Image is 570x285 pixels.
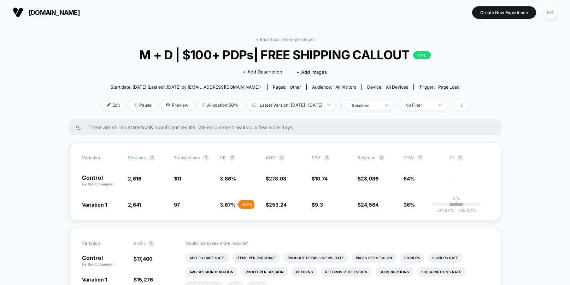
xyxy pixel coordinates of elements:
[358,155,375,160] span: Revenue
[439,104,441,106] img: end
[134,241,145,246] span: Profit
[174,202,180,208] span: 97
[362,84,413,90] span: Device:
[328,104,330,106] img: end
[88,124,487,130] span: There are still no statistically significant results. We recommend waiting a few more days
[120,47,450,62] span: M + D | $100+ PDPs| FREE SHIPPING CALLOUT
[11,7,82,18] button: [DOMAIN_NAME]
[339,100,346,111] span: |
[102,100,125,110] span: Edit
[160,100,194,110] span: Preview
[449,155,488,161] span: CI
[185,267,238,277] li: Avg Session Duration
[13,7,23,18] img: Visually logo
[137,277,153,283] span: 15,276
[185,253,229,263] li: Add To Cart Rate
[241,267,288,277] li: Profit Per Session
[220,176,236,182] span: 3.86 %
[404,202,415,208] span: 36%
[321,267,372,277] li: Returns Per Session
[361,202,378,208] span: 24,564
[111,84,261,90] span: Start date: [DATE] (Last edit [DATE] by [EMAIL_ADDRESS][DOMAIN_NAME])
[419,84,459,90] div: Trigger:
[128,176,141,182] span: 2,616
[324,155,330,161] button: ?
[82,175,121,187] p: Control
[149,155,155,161] button: ?
[428,253,463,263] li: Signups Rate
[385,105,388,106] img: end
[456,201,457,206] p: |
[128,155,146,160] span: Sessions
[269,202,287,208] span: 253.24
[107,103,111,107] img: edit
[386,84,408,90] span: all devices
[312,202,323,208] span: $
[279,155,284,161] button: ?
[315,202,323,208] span: 9.3
[82,202,107,208] span: Variation 1
[541,5,559,20] button: KK
[405,102,434,108] div: No Filter
[358,176,378,182] span: $
[243,69,282,76] span: + Add Description
[269,176,286,182] span: 278.08
[413,51,431,59] p: LIVE
[128,202,141,208] span: 2,641
[82,182,114,186] span: (without changes)
[247,100,335,110] span: Latest Version: [DATE] - [DATE]
[29,9,80,16] span: [DOMAIN_NAME]
[220,202,236,208] span: 3.67 %
[404,155,442,161] span: OTW
[312,155,321,160] span: PSV
[197,100,243,110] span: Allocation: 50%
[239,200,254,209] div: - 4.9 %
[404,176,415,182] span: 64%
[472,6,536,19] button: Create New Experience
[266,202,287,208] span: $
[379,155,384,161] button: ?
[312,176,328,182] span: $
[335,84,356,90] span: All Visitors
[312,84,356,90] div: Audience:
[352,253,396,263] li: Pages Per Session
[232,253,280,263] li: Items Per Purchase
[134,103,137,107] img: end
[82,155,121,161] span: Variation
[457,155,463,161] button: ?
[352,103,380,108] div: sessions
[134,277,153,283] span: $
[82,255,127,267] p: Control
[202,103,205,107] img: rebalance
[203,155,209,161] button: ?
[252,103,256,107] img: calendar
[82,262,114,266] span: (without changes)
[220,155,226,160] span: CR
[453,196,460,201] p: 0%
[256,37,315,42] a: < Back to all live experiences
[375,267,413,277] li: Subscriptions
[361,176,378,182] span: 28,086
[543,6,557,19] div: KK
[266,176,286,182] span: $
[296,69,327,75] span: + Add Images
[438,84,459,90] span: Page Load
[185,241,488,246] p: Would like to see more reports?
[449,177,488,187] span: ---
[229,155,235,161] button: ?
[82,277,107,283] span: Variation 1
[148,241,154,246] button: ?
[283,253,348,263] li: Product Details Views Rate
[82,241,121,246] span: Variation
[134,256,152,262] span: $
[454,208,476,213] span: 25.07 %
[400,253,424,263] li: Signups
[290,84,301,90] span: other
[358,202,378,208] span: $
[174,176,181,182] span: 101
[458,208,460,213] span: +
[137,256,152,262] span: 17,400
[174,155,200,160] span: Transactions
[417,155,423,161] button: ?
[417,267,465,277] li: Subscriptions Rate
